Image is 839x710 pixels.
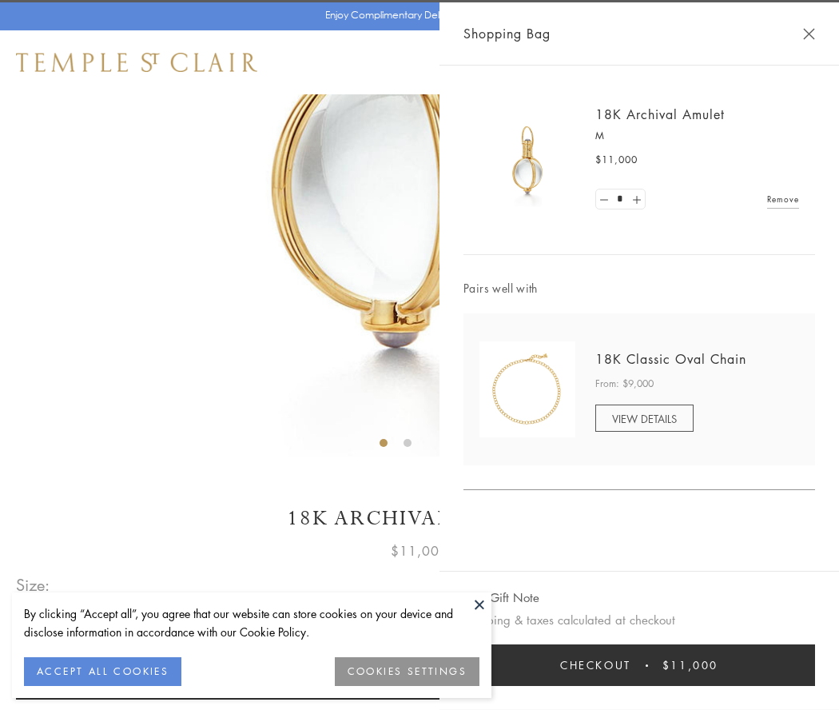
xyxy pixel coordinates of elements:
[595,152,638,168] span: $11,000
[595,376,654,392] span: From: $9,000
[595,128,799,144] p: M
[463,610,815,630] p: Shipping & taxes calculated at checkout
[560,656,631,674] span: Checkout
[595,350,746,368] a: 18K Classic Oval Chain
[16,505,823,532] h1: 18K Archival Amulet
[463,279,815,297] span: Pairs well with
[596,189,612,209] a: Set quantity to 0
[767,190,799,208] a: Remove
[628,189,644,209] a: Set quantity to 2
[595,405,694,432] a: VIEW DETAILS
[479,341,575,437] img: N88865-OV18
[463,588,539,608] button: Add Gift Note
[463,644,815,686] button: Checkout $11,000
[325,7,507,23] p: Enjoy Complimentary Delivery & Returns
[24,657,181,686] button: ACCEPT ALL COOKIES
[16,53,257,72] img: Temple St. Clair
[479,112,575,208] img: 18K Archival Amulet
[335,657,479,686] button: COOKIES SETTINGS
[803,28,815,40] button: Close Shopping Bag
[391,540,448,561] span: $11,000
[24,604,479,641] div: By clicking “Accept all”, you agree that our website can store cookies on your device and disclos...
[612,411,677,426] span: VIEW DETAILS
[595,106,725,123] a: 18K Archival Amulet
[463,23,551,44] span: Shopping Bag
[662,656,718,674] span: $11,000
[16,572,51,598] span: Size:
